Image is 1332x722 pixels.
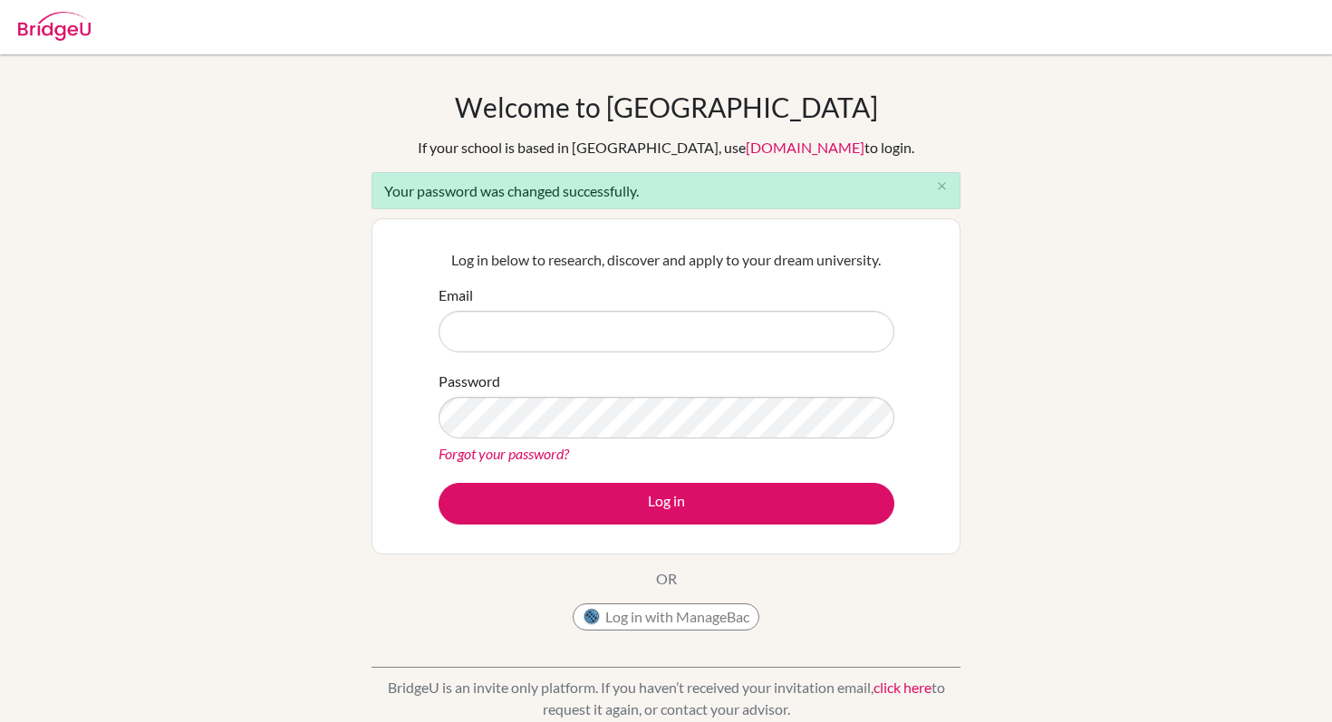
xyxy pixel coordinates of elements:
[874,679,931,696] a: click here
[439,483,894,525] button: Log in
[439,249,894,271] p: Log in below to research, discover and apply to your dream university.
[372,172,960,209] div: Your password was changed successfully.
[455,91,878,123] h1: Welcome to [GEOGRAPHIC_DATA]
[573,603,759,631] button: Log in with ManageBac
[418,137,914,159] div: If your school is based in [GEOGRAPHIC_DATA], use to login.
[656,568,677,590] p: OR
[372,677,960,720] p: BridgeU is an invite only platform. If you haven’t received your invitation email, to request it ...
[439,284,473,306] label: Email
[439,445,569,462] a: Forgot your password?
[746,139,864,156] a: [DOMAIN_NAME]
[18,12,91,41] img: Bridge-U
[923,173,960,200] button: Close
[935,179,949,193] i: close
[439,371,500,392] label: Password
